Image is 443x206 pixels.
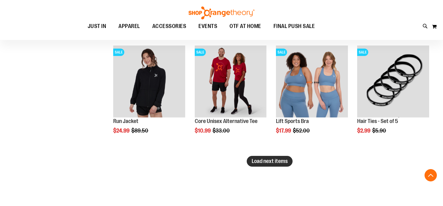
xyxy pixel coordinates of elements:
a: ACCESSORIES [146,19,193,34]
span: SALE [357,49,368,56]
button: Back To Top [425,169,437,181]
a: OTF AT HOME [223,19,267,34]
button: Load next items [247,156,293,167]
span: ACCESSORIES [152,19,186,33]
span: $17.99 [276,128,292,134]
span: Load next items [252,158,288,164]
div: product [273,42,351,149]
a: Run Jacket [113,118,138,124]
div: product [192,42,270,149]
div: product [354,42,432,149]
a: Core Unisex Alternative Tee [195,118,257,124]
span: $5.90 [372,128,387,134]
span: SALE [113,49,124,56]
a: FINAL PUSH SALE [267,19,321,33]
span: $24.99 [113,128,130,134]
span: OTF AT HOME [229,19,261,33]
span: $10.99 [195,128,212,134]
img: Main of 2024 Covention Lift Sports Bra [276,46,348,117]
span: APPAREL [118,19,140,33]
a: EVENTS [192,19,223,34]
a: Product image for Run JacketSALE [113,46,185,118]
a: Lift Sports Bra [276,118,309,124]
span: EVENTS [198,19,217,33]
span: JUST IN [88,19,106,33]
img: Shop Orangetheory [188,6,255,19]
a: Hair Ties - Set of 5 [357,118,398,124]
a: Main of 2024 Covention Lift Sports BraSALE [276,46,348,118]
a: APPAREL [112,19,146,34]
a: Product image for Core Unisex Alternative TeeSALE [195,46,267,118]
span: SALE [276,49,287,56]
span: SALE [195,49,206,56]
span: FINAL PUSH SALE [273,19,315,33]
img: Product image for Core Unisex Alternative Tee [195,46,267,117]
img: Hair Ties - Set of 5 [357,46,429,117]
div: product [110,42,188,149]
img: Product image for Run Jacket [113,46,185,117]
a: Hair Ties - Set of 5SALE [357,46,429,118]
span: $33.00 [213,128,231,134]
span: $52.00 [293,128,311,134]
a: JUST IN [82,19,113,34]
span: $89.50 [131,128,149,134]
span: $2.99 [357,128,371,134]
